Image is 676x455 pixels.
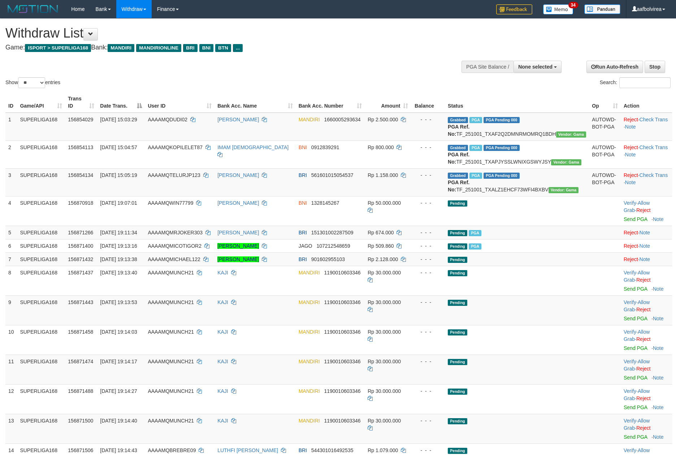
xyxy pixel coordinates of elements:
[17,226,65,239] td: SUPERLIGA168
[636,307,651,312] a: Reject
[148,144,203,150] span: AAAAMQKOPILELET87
[624,270,650,283] a: Allow Grab
[621,252,672,266] td: ·
[621,325,672,355] td: · ·
[469,117,482,123] span: Marked by aafsoycanthlai
[653,345,664,351] a: Note
[100,243,137,249] span: [DATE] 19:13:16
[5,196,17,226] td: 4
[5,325,17,355] td: 10
[68,230,93,235] span: 156871266
[414,387,442,395] div: - - -
[311,200,339,206] span: Copy 1328145267 to clipboard
[17,355,65,384] td: SUPERLIGA168
[5,252,17,266] td: 7
[18,77,45,88] select: Showentries
[5,92,17,113] th: ID
[624,345,647,351] a: Send PGA
[368,270,401,276] span: Rp 30.000.000
[5,44,443,51] h4: Game: Bank:
[640,256,650,262] a: Note
[414,172,442,179] div: - - -
[148,359,194,364] span: AAAAMQMUNCH21
[100,200,137,206] span: [DATE] 19:07:01
[624,375,647,381] a: Send PGA
[469,173,482,179] span: Marked by aafsengchandara
[100,329,137,335] span: [DATE] 19:14:03
[414,242,442,250] div: - - -
[621,239,672,252] td: ·
[368,200,401,206] span: Rp 50.000.000
[448,389,467,395] span: Pending
[549,187,579,193] span: Vendor URL: https://trx31.1velocity.biz
[624,216,647,222] a: Send PGA
[68,359,93,364] span: 156871474
[311,447,354,453] span: Copy 544301016492535 to clipboard
[299,329,320,335] span: MANDIRI
[414,328,442,335] div: - - -
[68,144,93,150] span: 156854113
[299,243,312,249] span: JAGO
[589,168,621,196] td: AUTOWD-BOT-PGA
[448,173,468,179] span: Grabbed
[368,447,398,453] span: Rp 1.079.000
[5,113,17,141] td: 1
[411,92,445,113] th: Balance
[624,404,647,410] a: Send PGA
[217,388,228,394] a: KAJI
[148,230,203,235] span: AAAAMQMRJOKER303
[448,124,469,137] b: PGA Ref. No:
[5,384,17,414] td: 12
[653,375,664,381] a: Note
[17,168,65,196] td: SUPERLIGA168
[624,299,636,305] a: Verify
[640,243,650,249] a: Note
[100,418,137,424] span: [DATE] 19:14:40
[619,77,671,88] input: Search:
[68,329,93,335] span: 156871458
[68,117,93,122] span: 156854029
[299,200,307,206] span: BNI
[217,270,228,276] a: KAJI
[414,199,442,207] div: - - -
[624,329,636,335] a: Verify
[551,159,581,165] span: Vendor URL: https://trx31.1velocity.biz
[108,44,134,52] span: MANDIRI
[311,172,354,178] span: Copy 561601015054537 to clipboard
[17,266,65,295] td: SUPERLIGA168
[624,200,650,213] span: ·
[636,395,651,401] a: Reject
[445,140,589,168] td: TF_251001_TXAPJYSSLWNIXGSWYJSY
[448,179,469,192] b: PGA Ref. No:
[621,384,672,414] td: · ·
[217,359,228,364] a: KAJI
[100,388,137,394] span: [DATE] 19:14:27
[448,300,467,306] span: Pending
[148,256,200,262] span: AAAAMQMICHAEL122
[217,299,228,305] a: KAJI
[5,140,17,168] td: 2
[448,200,467,207] span: Pending
[636,336,651,342] a: Reject
[469,243,481,250] span: Marked by aafsoycanthlai
[5,4,60,14] img: MOTION_logo.png
[589,92,621,113] th: Op: activate to sort column ascending
[621,266,672,295] td: · ·
[461,61,513,73] div: PGA Site Balance /
[624,270,650,283] span: ·
[148,172,200,178] span: AAAAMQTELURJP123
[645,61,665,73] a: Stop
[5,266,17,295] td: 8
[653,434,664,440] a: Note
[17,295,65,325] td: SUPERLIGA168
[324,299,360,305] span: Copy 1190010603346 to clipboard
[25,44,91,52] span: ISPORT > SUPERLIGA168
[543,4,573,14] img: Button%20Memo.svg
[299,270,320,276] span: MANDIRI
[636,207,651,213] a: Reject
[624,388,636,394] a: Verify
[624,359,650,372] a: Allow Grab
[624,447,636,453] a: Verify
[621,168,672,196] td: · ·
[68,447,93,453] span: 156871506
